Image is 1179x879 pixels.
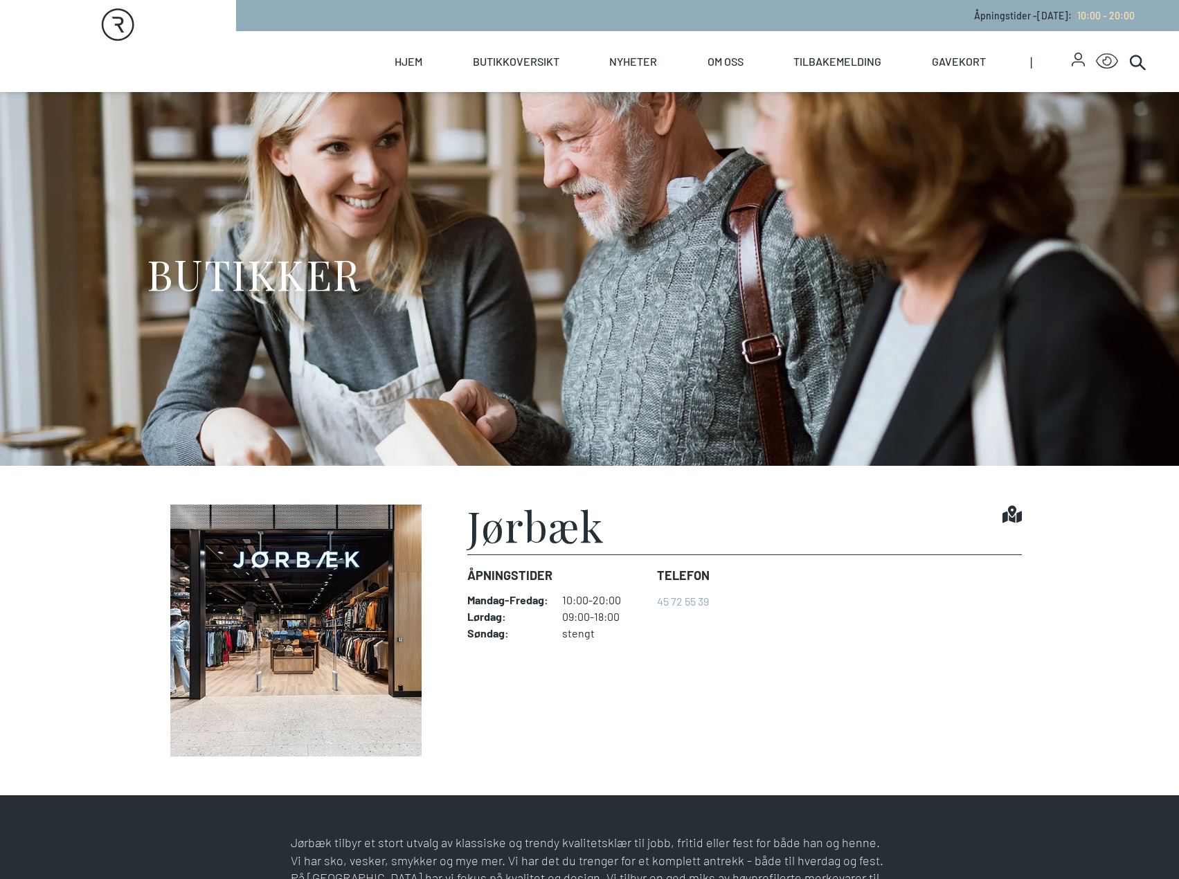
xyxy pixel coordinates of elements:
a: Om oss [708,31,744,92]
span: 10:00 - 20:00 [1077,10,1135,21]
a: Butikkoversikt [473,31,559,92]
h1: BUTIKKER [147,248,361,300]
span: | [1030,31,1072,92]
dd: 09:00-18:00 [562,610,646,624]
dt: Lørdag : [467,610,548,624]
dt: Søndag : [467,626,548,640]
a: Hjem [395,31,422,92]
p: Åpningstider - [DATE] : [974,8,1135,23]
dt: Mandag - Fredag : [467,593,548,607]
h1: Jørbæk [467,505,604,546]
a: 10:00 - 20:00 [1072,10,1135,21]
button: Open Accessibility Menu [1096,51,1118,73]
a: Nyheter [609,31,657,92]
dd: 10:00-20:00 [562,593,646,607]
dt: Åpningstider [467,566,646,585]
a: 45 72 55 39 [657,595,709,608]
a: Tilbakemelding [793,31,881,92]
dd: stengt [562,626,646,640]
dt: Telefon [657,566,710,585]
a: Gavekort [932,31,986,92]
